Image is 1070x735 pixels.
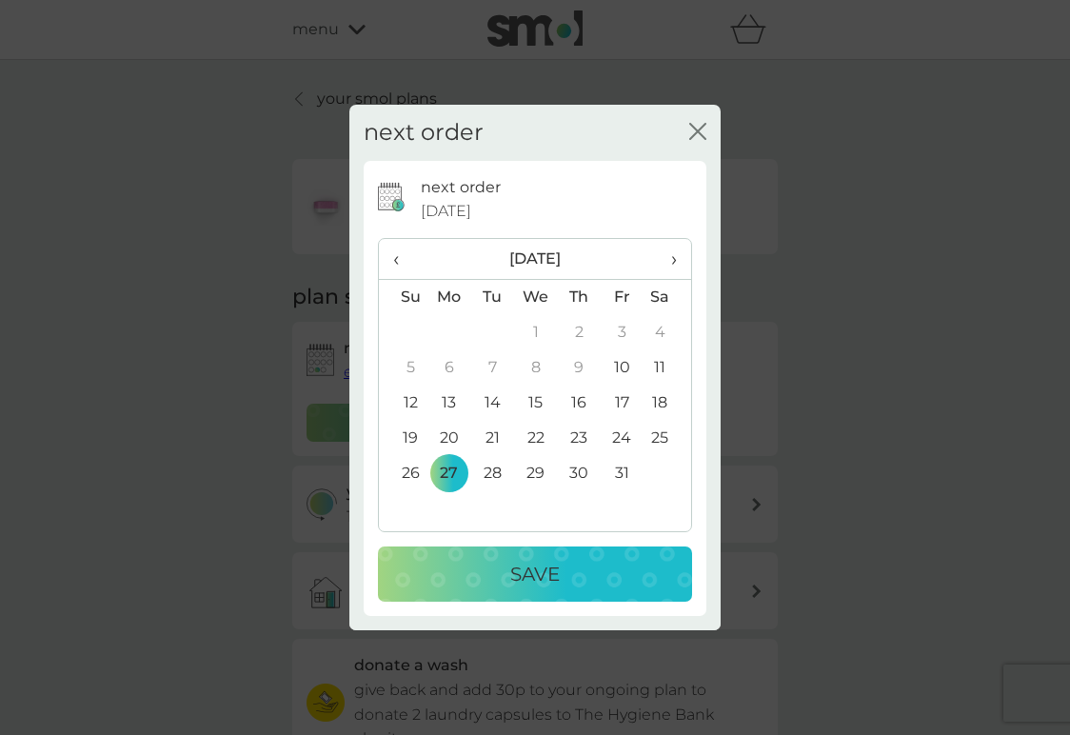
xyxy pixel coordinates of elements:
[601,350,644,386] td: 10
[644,386,691,421] td: 18
[514,421,558,456] td: 22
[471,279,514,315] th: Tu
[471,421,514,456] td: 21
[379,350,427,386] td: 5
[421,199,471,224] span: [DATE]
[644,315,691,350] td: 4
[427,350,471,386] td: 6
[471,350,514,386] td: 7
[644,279,691,315] th: Sa
[601,315,644,350] td: 3
[427,279,471,315] th: Mo
[644,421,691,456] td: 25
[471,386,514,421] td: 14
[379,456,427,491] td: 26
[689,123,706,143] button: close
[393,239,413,279] span: ‹
[658,239,677,279] span: ›
[601,279,644,315] th: Fr
[421,175,501,200] p: next order
[510,559,560,589] p: Save
[601,386,644,421] td: 17
[378,546,692,602] button: Save
[558,279,601,315] th: Th
[427,456,471,491] td: 27
[558,315,601,350] td: 2
[601,456,644,491] td: 31
[427,239,644,280] th: [DATE]
[558,421,601,456] td: 23
[514,456,558,491] td: 29
[514,315,558,350] td: 1
[514,279,558,315] th: We
[427,421,471,456] td: 20
[379,421,427,456] td: 19
[514,386,558,421] td: 15
[558,350,601,386] td: 9
[514,350,558,386] td: 8
[601,421,644,456] td: 24
[558,386,601,421] td: 16
[379,279,427,315] th: Su
[364,119,484,147] h2: next order
[427,386,471,421] td: 13
[471,456,514,491] td: 28
[644,350,691,386] td: 11
[558,456,601,491] td: 30
[379,386,427,421] td: 12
